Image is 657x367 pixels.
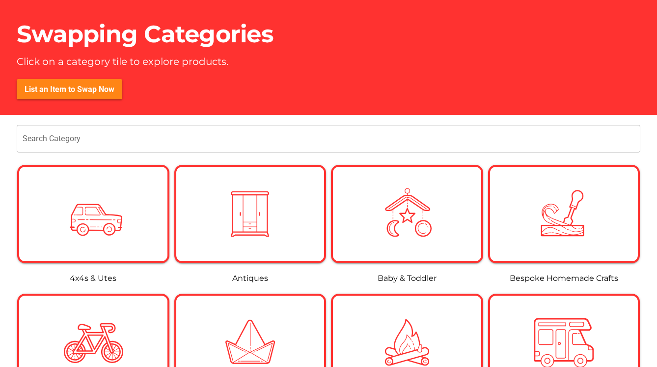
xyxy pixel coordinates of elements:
button: List an Item to Swap Now [17,79,122,99]
a: Bespoke Homemade Crafts [510,274,618,283]
a: 4x4s & Utes [70,274,116,283]
p: Click on a category tile to explore products. [17,56,228,67]
a: Baby & Toddler [378,274,437,283]
a: Antiques [232,274,268,283]
input: Search Category [23,125,634,153]
span: List an Item to Swap Now [25,85,114,94]
h1: Swapping Categories [17,20,311,49]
